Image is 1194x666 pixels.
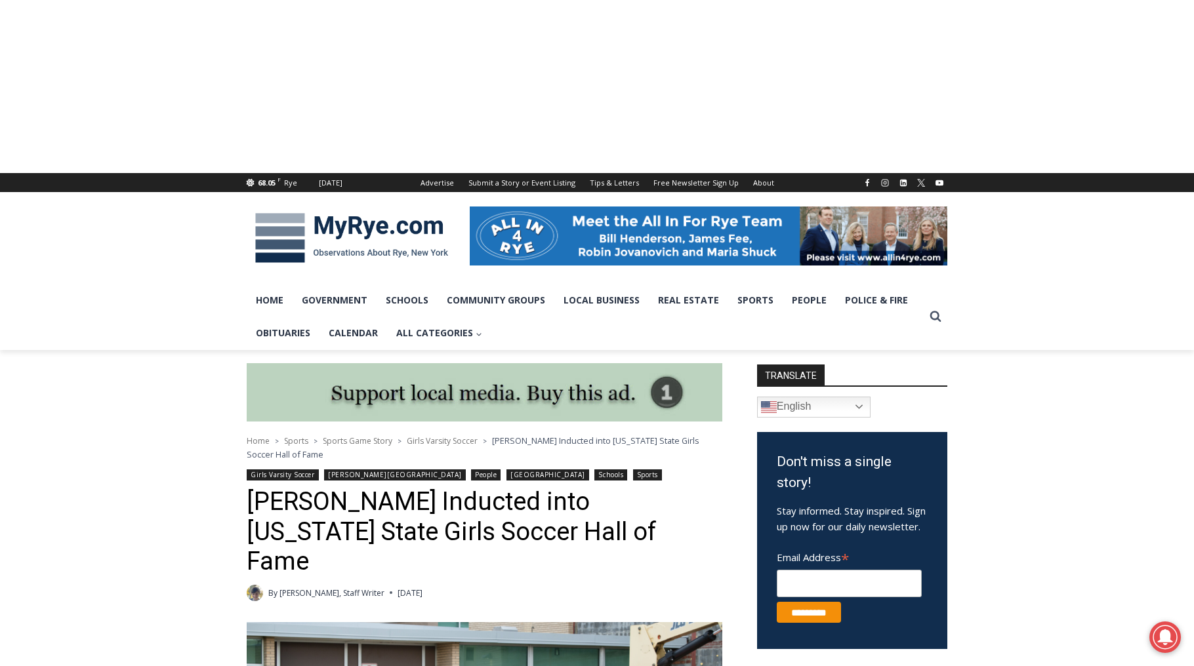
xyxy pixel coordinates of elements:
[247,284,924,350] nav: Primary Navigation
[728,284,783,317] a: Sports
[783,284,836,317] a: People
[247,434,722,461] nav: Breadcrumbs
[633,469,662,480] a: Sports
[438,284,554,317] a: Community Groups
[583,173,646,192] a: Tips & Letters
[396,326,482,340] span: All Categories
[323,435,392,446] a: Sports Game Story
[284,177,297,189] div: Rye
[777,452,928,493] h3: Don't miss a single story!
[932,175,947,191] a: YouTube
[483,437,487,446] span: >
[398,437,401,446] span: >
[924,305,947,328] button: View Search Form
[777,503,928,534] p: Stay informed. Stay inspired. Sign up now for our daily newsletter.
[471,469,501,480] a: People
[268,587,278,599] span: By
[413,173,461,192] a: Advertise
[461,173,583,192] a: Submit a Story or Event Listing
[314,437,318,446] span: >
[258,178,276,187] span: 68.05
[247,284,293,317] a: Home
[247,317,319,349] a: Obituaries
[470,206,947,265] img: All in for Rye
[506,469,589,480] a: [GEOGRAPHIC_DATA]
[913,175,929,191] a: X
[407,435,478,446] a: Girls Varsity Soccer
[247,585,263,601] a: Author image
[247,435,699,460] span: [PERSON_NAME] Inducted into [US_STATE] State Girls Soccer Hall of Fame
[895,175,911,191] a: Linkedin
[247,585,263,601] img: (PHOTO: MyRye.com 2024 Head Intern, Editor and now Staff Writer Charlie Morris. Contributed.)Char...
[247,469,319,480] a: Girls Varsity Soccer
[387,317,491,349] a: All Categories
[247,204,457,272] img: MyRye.com
[761,399,777,415] img: en
[398,587,422,599] time: [DATE]
[413,173,781,192] nav: Secondary Navigation
[757,397,871,418] a: English
[649,284,728,317] a: Real Estate
[646,173,746,192] a: Free Newsletter Sign Up
[324,469,466,480] a: [PERSON_NAME][GEOGRAPHIC_DATA]
[836,284,917,317] a: Police & Fire
[247,435,270,446] a: Home
[746,173,781,192] a: About
[377,284,438,317] a: Schools
[757,364,825,385] strong: TRANSLATE
[594,469,627,480] a: Schools
[247,487,722,577] h1: [PERSON_NAME] Inducted into [US_STATE] State Girls Soccer Hall of Fame
[278,176,281,183] span: F
[247,363,722,422] img: support local media, buy this ad
[319,317,387,349] a: Calendar
[554,284,649,317] a: Local Business
[777,544,922,568] label: Email Address
[319,177,342,189] div: [DATE]
[877,175,893,191] a: Instagram
[275,437,279,446] span: >
[293,284,377,317] a: Government
[279,587,384,598] a: [PERSON_NAME], Staff Writer
[284,435,308,446] a: Sports
[859,175,875,191] a: Facebook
